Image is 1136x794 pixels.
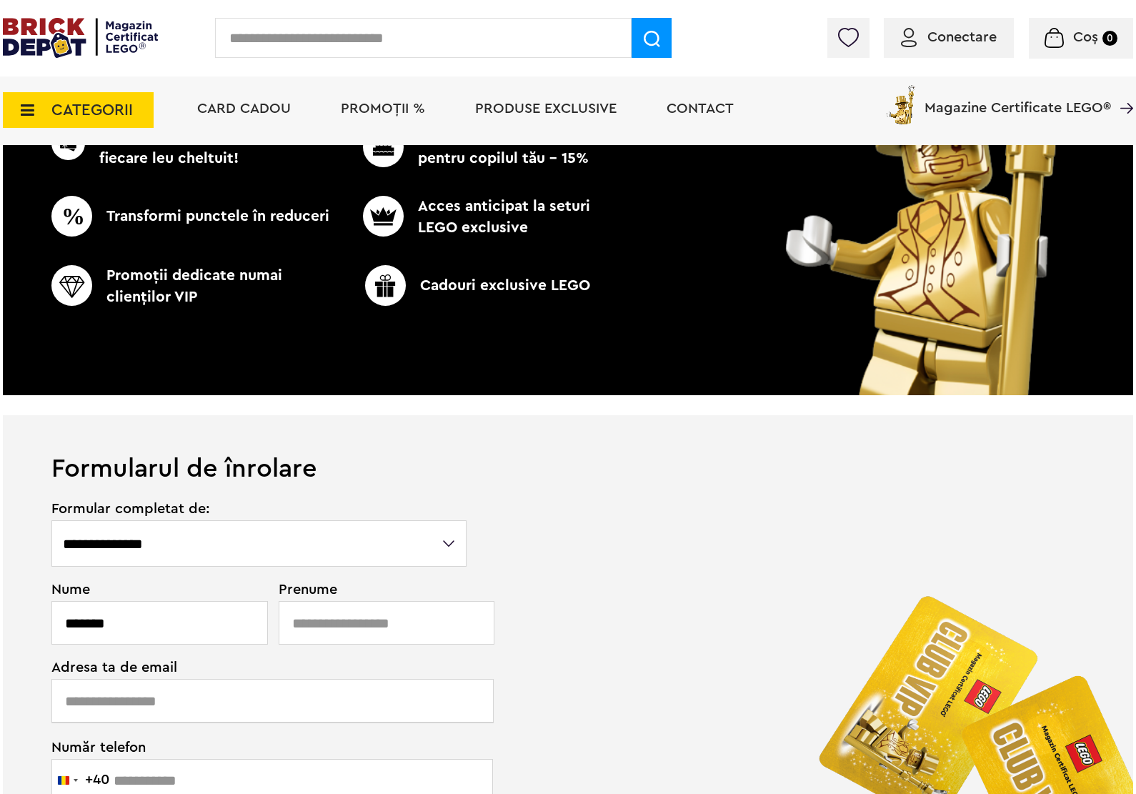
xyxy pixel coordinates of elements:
[339,196,595,239] p: Acces anticipat la seturi LEGO exclusive
[667,101,734,116] a: Contact
[51,196,339,237] p: Transformi punctele în reduceri
[3,415,1133,482] h1: Formularul de înrolare
[475,101,617,116] a: Produse exclusive
[85,773,109,787] div: +40
[341,101,425,116] a: PROMOȚII %
[51,102,133,118] span: CATEGORII
[339,126,595,169] p: Reduceri aniversare pentru copilul tău - 15%
[925,82,1111,115] span: Magazine Certificate LEGO®
[51,738,468,755] span: Număr telefon
[51,502,468,516] span: Formular completat de:
[51,265,339,308] p: Promoţii dedicate numai clienţilor VIP
[1073,30,1098,44] span: Coș
[197,101,291,116] a: Card Cadou
[1102,31,1117,46] small: 0
[51,660,468,675] span: Adresa ta de email
[51,126,339,169] p: 5 puncte VIP în contul tău pentru fiecare leu cheltuit!
[51,265,92,306] img: CC_BD_Green_chek_mark
[363,196,404,237] img: CC_BD_Green_chek_mark
[51,582,260,597] span: Nume
[1111,82,1133,96] a: Magazine Certificate LEGO®
[927,30,997,44] span: Conectare
[334,265,622,306] p: Cadouri exclusive LEGO
[279,582,469,597] span: Prenume
[51,196,92,237] img: CC_BD_Green_chek_mark
[365,265,406,306] img: CC_BD_Green_chek_mark
[901,30,997,44] a: Conectare
[363,126,404,167] img: CC_BD_Green_chek_mark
